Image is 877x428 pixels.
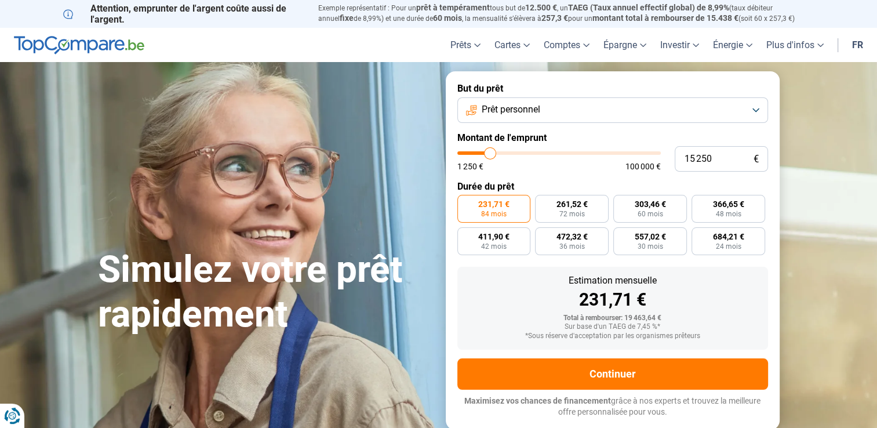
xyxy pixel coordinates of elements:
span: 12.500 € [525,3,557,12]
label: But du prêt [457,83,768,94]
button: Prêt personnel [457,97,768,123]
span: 411,90 € [478,233,510,241]
img: TopCompare [14,36,144,55]
span: 684,21 € [713,233,744,241]
span: 60 mois [638,211,663,217]
span: prêt à tempérament [416,3,490,12]
span: 36 mois [559,243,585,250]
div: Sur base d'un TAEG de 7,45 %* [467,323,759,331]
span: 303,46 € [635,200,666,208]
div: *Sous réserve d'acceptation par les organismes prêteurs [467,332,759,340]
a: Prêts [443,28,487,62]
span: 261,52 € [556,200,588,208]
button: Continuer [457,358,768,390]
h1: Simulez votre prêt rapidement [98,248,432,337]
span: 48 mois [716,211,741,217]
span: 60 mois [433,13,462,23]
span: 472,32 € [556,233,588,241]
span: € [754,154,759,164]
span: 100 000 € [625,162,661,171]
p: grâce à nos experts et trouvez la meilleure offre personnalisée pour vous. [457,396,768,418]
span: 30 mois [638,243,663,250]
p: Exemple représentatif : Pour un tous but de , un (taux débiteur annuel de 8,99%) et une durée de ... [318,3,814,24]
span: 24 mois [716,243,741,250]
label: Durée du prêt [457,181,768,192]
span: montant total à rembourser de 15.438 € [592,13,738,23]
div: Estimation mensuelle [467,276,759,285]
p: Attention, emprunter de l'argent coûte aussi de l'argent. [63,3,304,25]
a: Cartes [487,28,537,62]
a: Épargne [596,28,653,62]
span: 257,3 € [541,13,568,23]
a: Investir [653,28,706,62]
span: fixe [340,13,354,23]
a: Énergie [706,28,759,62]
div: 231,71 € [467,291,759,309]
span: 366,65 € [713,200,744,208]
div: Total à rembourser: 19 463,64 € [467,314,759,322]
a: Plus d'infos [759,28,831,62]
a: fr [845,28,870,62]
span: 1 250 € [457,162,483,171]
span: TAEG (Taux annuel effectif global) de 8,99% [568,3,729,12]
span: Maximisez vos chances de financement [464,396,611,405]
span: 84 mois [481,211,507,217]
span: 72 mois [559,211,585,217]
label: Montant de l'emprunt [457,132,768,143]
a: Comptes [537,28,596,62]
span: Prêt personnel [482,103,540,116]
span: 557,02 € [635,233,666,241]
span: 42 mois [481,243,507,250]
span: 231,71 € [478,200,510,208]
